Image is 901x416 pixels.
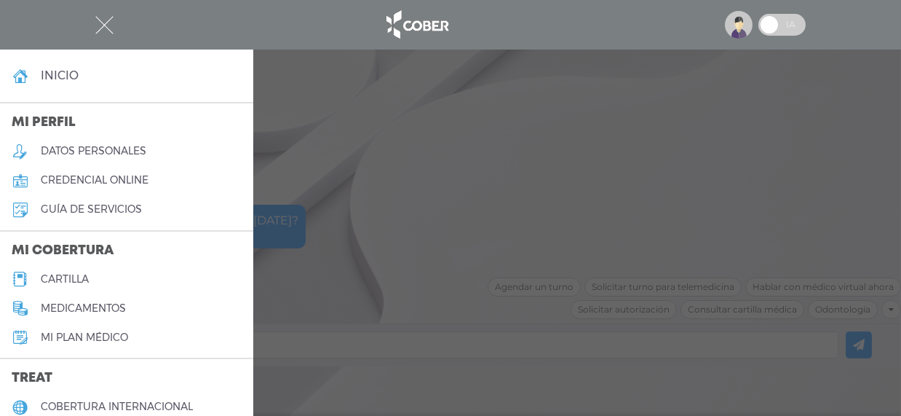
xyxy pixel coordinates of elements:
h4: inicio [41,68,79,82]
img: logo_cober_home-white.png [378,7,455,42]
h5: medicamentos [41,302,126,315]
h5: Mi plan médico [41,331,128,344]
h5: credencial online [41,174,148,187]
img: profile-placeholder.svg [725,11,753,39]
h5: cartilla [41,273,89,286]
h5: guía de servicios [41,203,142,216]
h5: cobertura internacional [41,401,193,413]
h5: datos personales [41,145,146,157]
img: Cober_menu-close-white.svg [95,16,114,34]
